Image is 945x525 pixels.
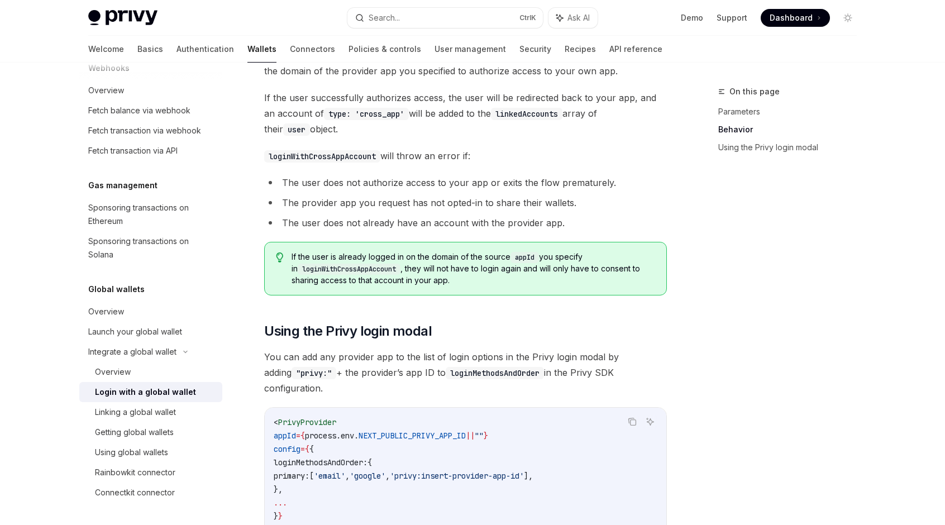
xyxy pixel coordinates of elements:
[324,108,409,120] code: type: 'cross_app'
[390,471,524,481] span: 'privy:insert-provider-app-id'
[264,195,667,211] li: The provider app you request has not opted-in to share their wallets.
[274,511,278,521] span: }
[79,382,222,402] a: Login with a global wallet
[88,36,124,63] a: Welcome
[274,498,287,508] span: ...
[264,150,380,163] code: loginWithCrossAppAccount
[79,198,222,231] a: Sponsoring transactions on Ethereum
[292,367,336,379] code: "privy:"
[524,471,533,481] span: ],
[95,385,196,399] div: Login with a global wallet
[567,12,590,23] span: Ask AI
[88,84,124,97] div: Overview
[88,345,176,359] div: Integrate a global wallet
[88,283,145,296] h5: Global wallets
[88,104,190,117] div: Fetch balance via webhook
[79,442,222,462] a: Using global wallets
[643,414,657,429] button: Ask AI
[484,431,488,441] span: }
[88,144,178,157] div: Fetch transaction via API
[435,36,506,63] a: User management
[300,431,305,441] span: {
[336,431,341,441] span: .
[274,457,367,467] span: loginMethodsAndOrder:
[137,36,163,63] a: Basics
[314,471,345,481] span: 'email'
[88,325,182,338] div: Launch your global wallet
[95,486,175,499] div: Connectkit connector
[264,175,667,190] li: The user does not authorize access to your app or exits the flow prematurely.
[79,483,222,503] a: Connectkit connector
[95,405,176,419] div: Linking a global wallet
[264,215,667,231] li: The user does not already have an account with the provider app.
[510,252,539,263] code: appId
[347,8,543,28] button: Search...CtrlK
[519,13,536,22] span: Ctrl K
[278,417,336,427] span: PrivyProvider
[95,466,175,479] div: Rainbowkit connector
[79,462,222,483] a: Rainbowkit connector
[264,322,432,340] span: Using the Privy login modal
[300,444,305,454] span: =
[369,11,400,25] div: Search...
[79,402,222,422] a: Linking a global wallet
[770,12,813,23] span: Dashboard
[625,414,639,429] button: Copy the contents from the code block
[88,179,157,192] h5: Gas management
[466,431,475,441] span: ||
[79,231,222,265] a: Sponsoring transactions on Solana
[475,431,484,441] span: ""
[839,9,857,27] button: Toggle dark mode
[729,85,780,98] span: On this page
[290,36,335,63] a: Connectors
[95,426,174,439] div: Getting global wallets
[491,108,562,120] code: linkedAccounts
[274,471,309,481] span: primary:
[79,121,222,141] a: Fetch transaction via webhook
[385,471,390,481] span: ,
[718,121,866,139] a: Behavior
[274,417,278,427] span: <
[309,471,314,481] span: [
[79,322,222,342] a: Launch your global wallet
[309,444,314,454] span: {
[88,305,124,318] div: Overview
[292,251,655,286] span: If the user is already logged in on the domain of the source you specify in , they will not have ...
[264,349,667,396] span: You can add any provider app to the list of login options in the Privy login modal by adding + th...
[305,431,336,441] span: process
[176,36,234,63] a: Authentication
[88,201,216,228] div: Sponsoring transactions on Ethereum
[79,101,222,121] a: Fetch balance via webhook
[681,12,703,23] a: Demo
[95,365,131,379] div: Overview
[88,10,157,26] img: light logo
[264,90,667,137] span: If the user successfully authorizes access, the user will be redirected back to your app, and an ...
[341,431,354,441] span: env
[88,124,201,137] div: Fetch transaction via webhook
[296,431,300,441] span: =
[274,431,296,441] span: appId
[274,444,300,454] span: config
[305,444,309,454] span: {
[276,252,284,262] svg: Tip
[354,431,359,441] span: .
[79,422,222,442] a: Getting global wallets
[79,141,222,161] a: Fetch transaction via API
[519,36,551,63] a: Security
[548,8,598,28] button: Ask AI
[283,123,310,136] code: user
[718,103,866,121] a: Parameters
[717,12,747,23] a: Support
[264,47,667,79] span: When is invoked, the user will be redirected to a page hosted on the domain of the provider app y...
[274,484,283,494] span: },
[718,139,866,156] a: Using the Privy login modal
[278,511,283,521] span: }
[264,148,667,164] span: will throw an error if:
[350,471,385,481] span: 'google'
[247,36,276,63] a: Wallets
[761,9,830,27] a: Dashboard
[367,457,372,467] span: {
[609,36,662,63] a: API reference
[298,264,400,275] code: loginWithCrossAppAccount
[349,36,421,63] a: Policies & controls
